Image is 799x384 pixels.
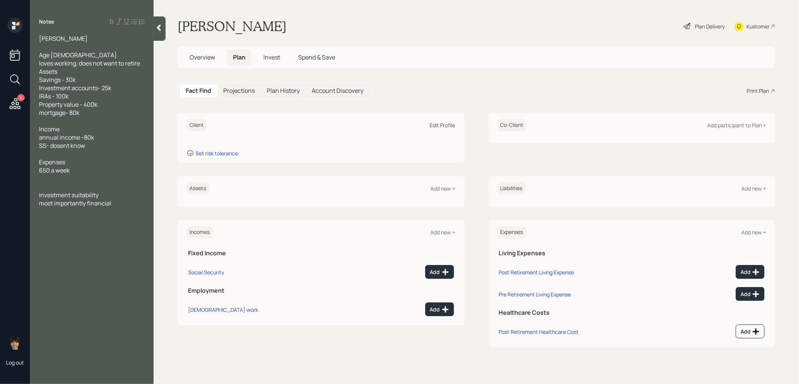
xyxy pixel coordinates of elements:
h6: Co-Client [497,119,527,131]
button: Add [425,265,454,279]
div: Plan Delivery [695,22,725,30]
div: 6 [17,94,25,101]
h6: Client [187,119,207,131]
span: Income annual income -80k SS- dosent know [39,125,94,150]
div: Set risk tolerance [196,150,238,157]
button: Add [736,324,765,338]
div: Add [741,268,760,276]
h5: Plan History [267,87,300,94]
span: Plan [233,53,245,61]
div: Add [741,290,760,298]
h5: Account Discovery [312,87,363,94]
span: Expenses 650 a week [39,158,70,174]
h5: Projections [223,87,255,94]
h5: Living Expenses [499,250,765,257]
div: Log out [6,359,24,366]
h6: Liabilities [497,182,526,195]
span: Invest [263,53,280,61]
span: Spend & Save [298,53,335,61]
div: [DEMOGRAPHIC_DATA] work [188,306,258,313]
h5: Fact Find [186,87,211,94]
label: Notes [39,18,54,25]
span: [PERSON_NAME] [39,34,88,43]
span: Age [DEMOGRAPHIC_DATA] loves working, does not want to retire Assets Savings - 30k Investment acc... [39,51,140,117]
div: Pre Retirement Living Expense [499,291,571,298]
button: Add [425,302,454,316]
h5: Employment [188,287,454,294]
div: Kustomer [747,22,770,30]
h6: Incomes [187,226,213,238]
button: Add [736,265,765,279]
h5: Fixed Income [188,250,454,257]
img: treva-nostdahl-headshot.png [7,335,22,350]
div: Edit Profile [430,122,456,129]
div: Add [430,268,449,276]
div: Print Plan [747,87,769,95]
h6: Assets [187,182,209,195]
div: Post Retirement Living Expense [499,269,574,276]
div: Add [430,306,449,313]
h1: [PERSON_NAME] [178,18,287,34]
div: Add new + [741,185,766,192]
span: Overview [190,53,215,61]
div: Social Security [188,269,224,276]
h5: Healthcare Costs [499,309,765,316]
div: Add [741,328,760,335]
div: Add new + [431,229,456,236]
span: investment suitability most importantly financial [39,191,111,207]
div: Add participant to Plan + [707,122,766,129]
div: Add new + [741,229,766,236]
div: Post Retirement Healthcare Cost [499,328,579,335]
div: Add new + [431,185,456,192]
button: Add [736,287,765,301]
h6: Expenses [497,226,526,238]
